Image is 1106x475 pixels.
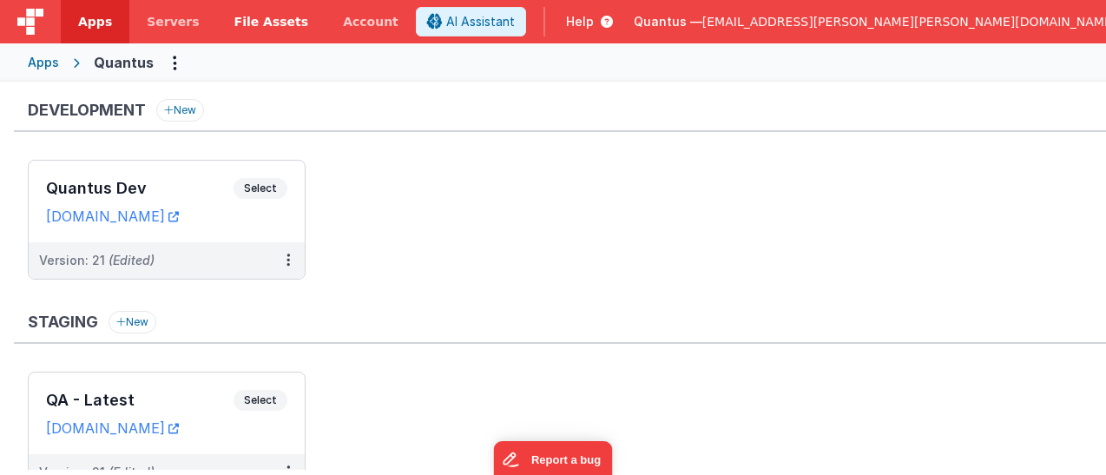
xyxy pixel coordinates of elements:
span: Apps [78,13,112,30]
button: Options [161,49,188,76]
h3: Staging [28,313,98,331]
span: AI Assistant [446,13,515,30]
span: File Assets [234,13,309,30]
h3: Development [28,102,146,119]
h3: QA - Latest [46,392,234,409]
span: Servers [147,13,199,30]
div: Version: 21 [39,252,155,269]
span: Quantus — [634,13,702,30]
a: [DOMAIN_NAME] [46,419,179,437]
button: New [109,311,156,333]
span: Select [234,178,287,199]
a: [DOMAIN_NAME] [46,208,179,225]
div: Apps [28,54,59,71]
span: Select [234,390,287,411]
button: New [156,99,204,122]
div: Quantus [94,52,154,73]
span: (Edited) [109,253,155,267]
button: AI Assistant [416,7,526,36]
h3: Quantus Dev [46,180,234,197]
span: Help [566,13,594,30]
